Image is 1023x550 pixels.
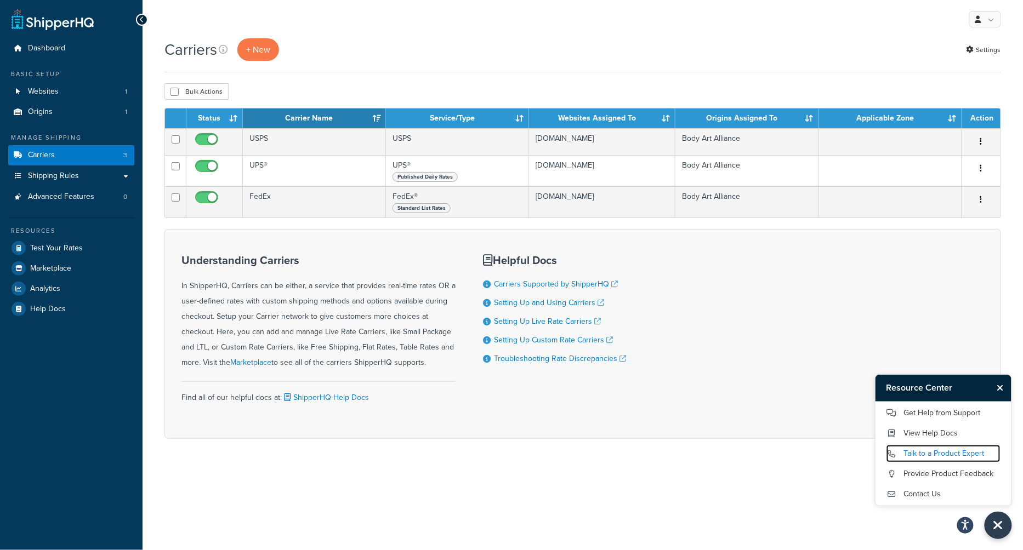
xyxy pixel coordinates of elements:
a: Setting Up and Using Carriers [494,297,604,308]
a: Settings [967,42,1001,58]
span: Origins [28,107,53,117]
a: Talk to a Product Expert [886,445,1001,462]
td: UPS® [243,155,386,186]
td: FedEx® [386,186,529,217]
a: ShipperHQ Home [12,8,94,30]
span: Websites [28,87,59,96]
td: USPS [243,128,386,155]
th: Websites Assigned To: activate to sort column ascending [529,108,675,128]
div: In ShipperHQ, Carriers can be either, a service that provides real-time rates OR a user-defined r... [181,254,456,370]
div: Resources [8,226,134,236]
span: Dashboard [28,44,65,53]
a: Provide Product Feedback [886,465,1001,483]
span: 1 [125,107,127,117]
th: Action [962,108,1001,128]
h3: Understanding Carriers [181,254,456,266]
button: + New [237,38,279,61]
a: Carriers 3 [8,145,134,165]
a: Setting Up Custom Rate Carriers [494,334,613,346]
a: Help Docs [8,299,134,319]
span: 3 [123,151,127,160]
td: FedEx [243,186,386,217]
button: Bulk Actions [164,83,229,100]
a: Setting Up Live Rate Carriers [494,316,601,327]
span: 0 [123,192,127,202]
h1: Carriers [164,39,217,60]
a: Get Help from Support [886,404,1001,422]
span: Analytics [30,284,60,294]
th: Applicable Zone: activate to sort column ascending [819,108,962,128]
a: Advanced Features 0 [8,187,134,207]
a: Carriers Supported by ShipperHQ [494,278,618,290]
span: Help Docs [30,305,66,314]
span: Marketplace [30,264,71,273]
a: Dashboard [8,38,134,59]
a: Shipping Rules [8,166,134,186]
a: Marketplace [8,259,134,278]
li: Websites [8,82,134,102]
span: Test Your Rates [30,244,83,253]
button: Close Resource Center [992,381,1011,394]
li: Origins [8,102,134,122]
h3: Resource Center [876,375,992,401]
span: Advanced Features [28,192,94,202]
a: View Help Docs [886,425,1001,442]
span: Shipping Rules [28,171,79,181]
a: Marketplace [230,357,271,368]
td: [DOMAIN_NAME] [529,155,675,186]
th: Origins Assigned To: activate to sort column ascending [675,108,819,128]
h3: Helpful Docs [483,254,626,266]
a: Origins 1 [8,102,134,122]
td: UPS® [386,155,529,186]
span: Published Daily Rates [393,172,458,182]
div: Basic Setup [8,70,134,79]
span: Standard List Rates [393,203,451,213]
th: Carrier Name: activate to sort column ascending [243,108,386,128]
div: Manage Shipping [8,133,134,142]
td: Body Art Alliance [675,155,819,186]
td: [DOMAIN_NAME] [529,186,675,217]
td: [DOMAIN_NAME] [529,128,675,155]
th: Status: activate to sort column ascending [186,108,243,128]
span: Carriers [28,151,55,160]
th: Service/Type: activate to sort column ascending [386,108,529,128]
li: Carriers [8,145,134,165]
div: Find all of our helpful docs at: [181,381,456,405]
a: Troubleshooting Rate Discrepancies [494,353,626,364]
button: Close Resource Center [985,512,1012,539]
td: Body Art Alliance [675,186,819,217]
span: 1 [125,87,127,96]
a: Contact Us [886,485,1001,503]
td: Body Art Alliance [675,128,819,155]
a: Analytics [8,279,134,299]
a: Test Your Rates [8,238,134,258]
a: ShipperHQ Help Docs [282,392,369,403]
li: Advanced Features [8,187,134,207]
td: USPS [386,128,529,155]
a: Websites 1 [8,82,134,102]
